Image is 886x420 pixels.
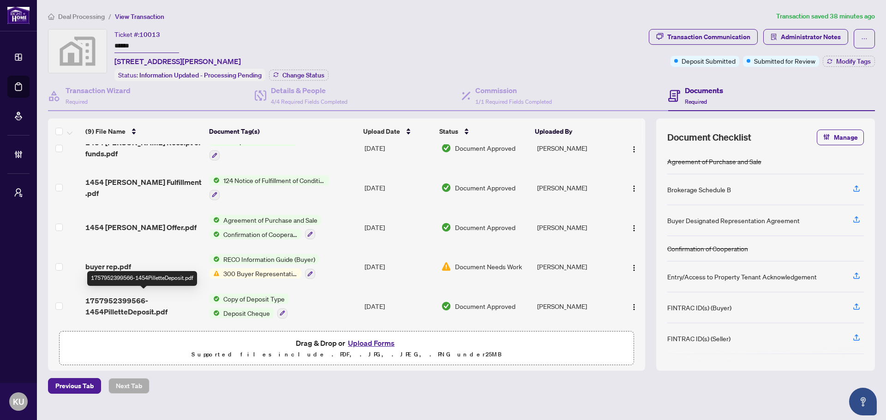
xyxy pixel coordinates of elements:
img: Status Icon [210,215,220,225]
span: Document Approved [455,183,515,193]
img: Status Icon [210,229,220,239]
span: RECO Information Guide (Buyer) [220,254,319,264]
td: [PERSON_NAME] [533,247,618,286]
button: Logo [627,141,641,155]
span: home [48,13,54,20]
td: [DATE] [361,168,437,207]
span: 1454 [PERSON_NAME] Receipt of funds.pdf [85,137,202,159]
img: Document Status [441,261,451,272]
th: Status [436,118,531,144]
span: Status [439,126,458,136]
button: Logo [627,180,641,195]
div: Entry/Access to Property Tenant Acknowledgement [667,272,817,282]
div: 1757952399566-1454PilletteDeposit.pdf [87,271,197,286]
button: Transaction Communication [649,29,758,45]
span: Document Approved [455,301,515,311]
span: View Transaction [115,12,164,21]
article: Transaction saved 38 minutes ago [776,11,875,22]
img: Document Status [441,183,451,193]
td: [PERSON_NAME] [533,168,618,207]
button: Manage [817,130,864,145]
button: Logo [627,259,641,274]
span: 4/4 Required Fields Completed [271,98,347,105]
div: Transaction Communication [667,30,750,44]
span: Drag & Drop or [296,337,397,349]
h4: Documents [685,85,723,96]
td: [PERSON_NAME] [533,207,618,247]
li: / [108,11,111,22]
span: 124 Notice of Fulfillment of Condition(s) - Agreement of Purchase and Sale [220,175,329,185]
button: Logo [627,220,641,235]
h4: Commission [475,85,552,96]
span: Agreement of Purchase and Sale [220,215,321,225]
span: Copy of Deposit Type [220,294,288,304]
button: Change Status [269,70,329,81]
span: Required [685,98,707,105]
span: Information Updated - Processing Pending [139,71,262,79]
button: Administrator Notes [763,29,848,45]
button: Open asap [849,388,877,415]
span: ellipsis [861,35,868,42]
span: Deposit Cheque [220,308,274,318]
span: 1454 [PERSON_NAME] Fulfillment .pdf [85,177,202,199]
td: [PERSON_NAME] [533,129,618,168]
span: Required [66,98,88,105]
th: Document Tag(s) [205,118,360,144]
span: 1454 [PERSON_NAME] Offer.pdf [85,222,197,233]
span: 300 Buyer Representation Agreement - Authority for Purchase or Lease [220,268,301,278]
span: 10013 [139,30,160,39]
img: Status Icon [210,175,220,185]
span: Drag & Drop orUpload FormsSupported files include .PDF, .JPG, .JPEG, .PNG under25MB [60,331,634,366]
div: FINTRAC ID(s) (Buyer) [667,302,731,313]
span: Submitted for Review [754,56,815,66]
p: Supported files include .PDF, .JPG, .JPEG, .PNG under 25 MB [65,349,628,360]
span: user-switch [14,188,23,197]
img: logo [7,7,30,24]
div: Agreement of Purchase and Sale [667,156,761,166]
span: Document Needs Work [455,261,522,272]
span: Previous Tab [55,379,94,393]
span: 1757952399566-1454PilletteDeposit.pdf [85,295,202,317]
span: Change Status [282,72,324,78]
h4: Transaction Wizard [66,85,131,96]
td: [DATE] [361,129,437,168]
span: 1/1 Required Fields Completed [475,98,552,105]
img: Logo [630,225,638,232]
span: Deal Processing [58,12,105,21]
td: [DATE] [361,286,437,326]
span: Confirmation of Cooperation [220,229,301,239]
img: Logo [630,185,638,192]
h4: Details & People [271,85,347,96]
button: Modify Tags [823,56,875,67]
div: Ticket #: [114,29,160,40]
td: [DATE] [361,207,437,247]
button: Status IconAgreement of Purchase and SaleStatus IconConfirmation of Cooperation [210,215,321,240]
img: Document Status [441,222,451,232]
img: svg%3e [48,30,107,73]
span: Administrator Notes [781,30,841,44]
span: Modify Tags [836,58,871,65]
img: Logo [630,264,638,272]
span: Document Checklist [667,131,751,144]
img: Logo [630,303,638,311]
img: Status Icon [210,268,220,278]
span: Document Approved [455,143,515,153]
span: KU [13,395,24,408]
button: Logo [627,299,641,314]
span: (9) File Name [85,126,126,136]
button: Status IconRECO Information Guide (Buyer)Status Icon300 Buyer Representation Agreement - Authorit... [210,254,319,279]
span: Manage [834,130,858,145]
th: Uploaded By [531,118,615,144]
button: Status IconCopy of Deposit TypeStatus IconDeposit Cheque [210,294,288,319]
button: Status Icon124 Notice of Fulfillment of Condition(s) - Agreement of Purchase and Sale [210,175,329,200]
button: Next Tab [108,378,150,394]
button: Previous Tab [48,378,101,394]
div: Status: [114,69,265,81]
img: Document Status [441,143,451,153]
img: Document Status [441,301,451,311]
div: Brokerage Schedule B [667,184,731,195]
td: [PERSON_NAME] [533,286,618,326]
img: Status Icon [210,254,220,264]
span: solution [771,34,777,40]
span: Document Approved [455,222,515,232]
